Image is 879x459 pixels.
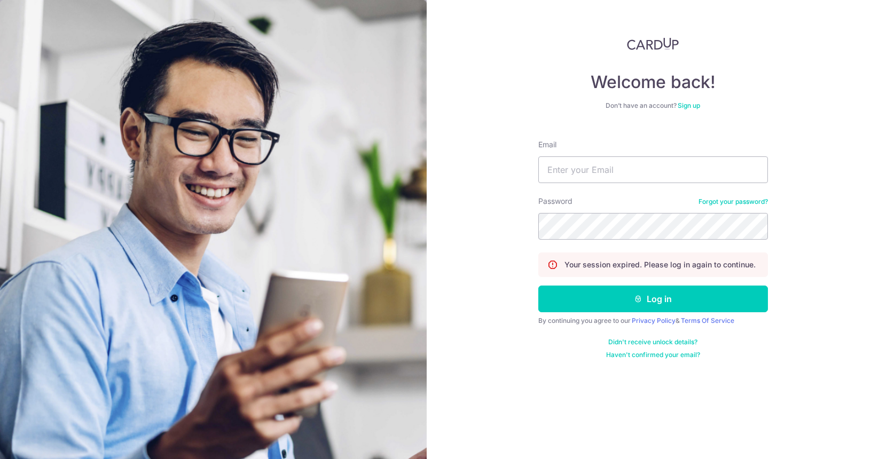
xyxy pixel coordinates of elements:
div: By continuing you agree to our & [538,316,768,325]
a: Privacy Policy [632,316,676,325]
h4: Welcome back! [538,72,768,93]
p: Your session expired. Please log in again to continue. [564,259,756,270]
a: Didn't receive unlock details? [608,338,697,346]
a: Terms Of Service [681,316,734,325]
a: Sign up [678,101,700,109]
label: Password [538,196,572,207]
input: Enter your Email [538,156,768,183]
a: Haven't confirmed your email? [606,351,700,359]
div: Don’t have an account? [538,101,768,110]
a: Forgot your password? [699,197,768,206]
img: CardUp Logo [627,37,679,50]
label: Email [538,139,556,150]
button: Log in [538,286,768,312]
